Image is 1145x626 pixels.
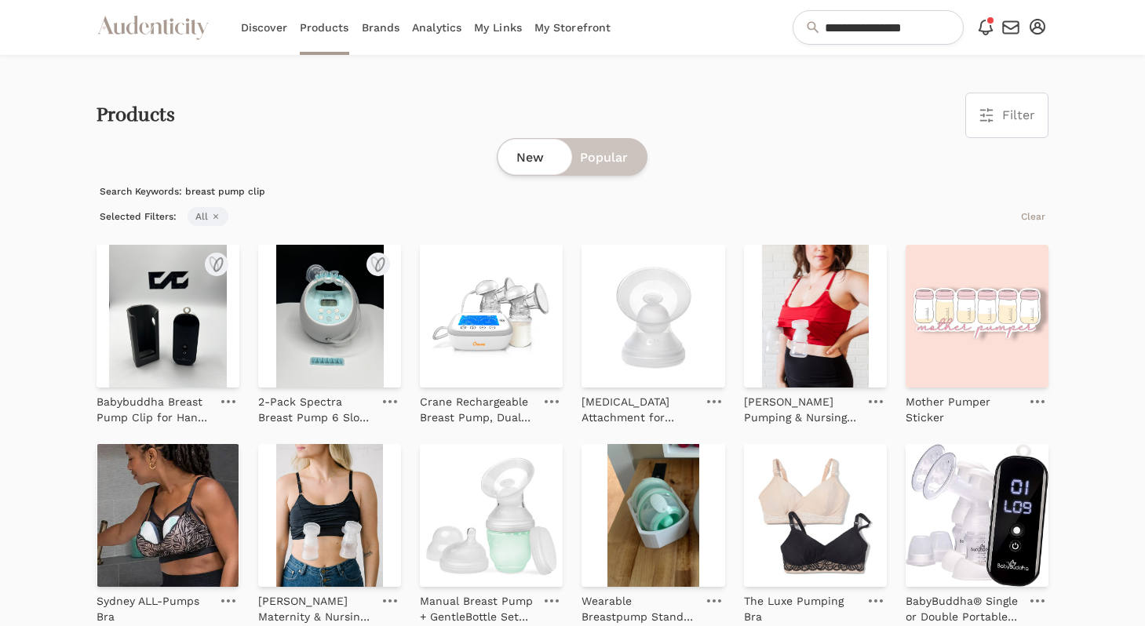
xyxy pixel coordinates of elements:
[906,388,1020,425] a: Mother Pumper Sticker
[420,587,534,624] a: Manual Breast Pump + GentleBottle Set with Stopper + Storage Lid
[97,388,211,425] a: Babybuddha Breast Pump Clip for Hands Free Pumping
[1018,207,1048,226] button: Clear
[420,388,534,425] a: Crane Rechargeable Breast Pump, Dual Mode
[744,245,887,388] img: Amelia Pumping & Nursing Crop Cami
[97,593,211,624] p: Sydney ALL-Pumps Bra
[258,593,373,624] p: [PERSON_NAME] Maternity & Nursing Crop Cami Bra
[744,388,859,425] a: [PERSON_NAME] Pumping & Nursing Crop Cami
[582,587,696,624] a: Wearable Breastpump Stand for [PERSON_NAME] Stride
[420,245,563,388] img: Crane Rechargeable Breast Pump, Dual Mode
[97,587,211,624] a: Sydney ALL-Pumps Bra
[258,587,373,624] a: [PERSON_NAME] Maternity & Nursing Crop Cami Bra
[97,245,239,388] img: Babybuddha Breast Pump Clip for Hands Free Pumping
[97,444,239,587] img: Sydney ALL-Pumps Bra
[582,388,696,425] a: [MEDICAL_DATA] Attachment for GentleBottle (with stopper)
[906,444,1048,587] img: BabyBuddha® Single or Double Portable Breast Pump
[516,148,544,167] span: New
[97,207,180,226] span: Selected Filters:
[744,394,859,425] p: [PERSON_NAME] Pumping & Nursing Crop Cami
[906,394,1020,425] p: Mother Pumper Sticker
[582,245,724,388] img: Breast Milk Collection Attachment for GentleBottle (with stopper)
[580,148,628,167] span: Popular
[906,245,1048,388] img: Mother Pumper Sticker
[1002,106,1035,125] span: Filter
[582,593,696,624] p: Wearable Breastpump Stand for [PERSON_NAME] Stride
[258,444,401,587] img: Amelia Maternity & Nursing Crop Cami Bra
[258,394,373,425] p: 2-Pack Spectra Breast Pump 6 Slot Tube Holder
[420,394,534,425] p: Crane Rechargeable Breast Pump, Dual Mode
[906,593,1020,624] p: BabyBuddha® Single or Double Portable Breast Pump
[97,182,1048,201] p: Search Keywords: breast pump clip
[744,444,887,587] img: The Luxe Pumping Bra
[966,93,1048,137] button: Filter
[744,593,859,624] p: The Luxe Pumping Bra
[582,444,724,587] img: Wearable Breastpump Stand for Elvie Stride
[97,394,211,425] p: Babybuddha Breast Pump Clip for Hands Free Pumping
[420,444,563,587] img: Manual Breast Pump + GentleBottle Set with Stopper + Storage Lid
[744,587,859,624] a: The Luxe Pumping Bra
[258,388,373,425] a: 2-Pack Spectra Breast Pump 6 Slot Tube Holder
[188,207,228,226] span: All
[582,394,696,425] p: [MEDICAL_DATA] Attachment for GentleBottle (with stopper)
[420,593,534,624] p: Manual Breast Pump + GentleBottle Set with Stopper + Storage Lid
[258,245,401,388] img: 2-Pack Spectra Breast Pump 6 Slot Tube Holder
[906,587,1020,624] a: BabyBuddha® Single or Double Portable Breast Pump
[97,104,175,126] h2: Products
